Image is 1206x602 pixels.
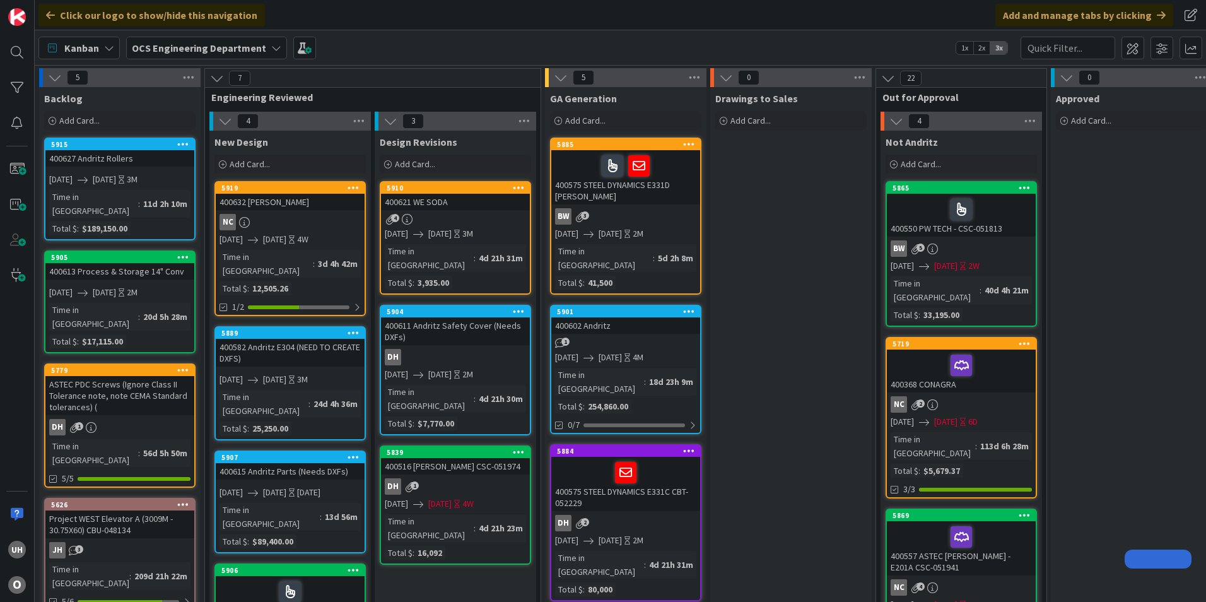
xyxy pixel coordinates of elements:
div: 5884400575 STEEL DYNAMICS E331C CBT-052229 [551,446,700,511]
div: 5869 [893,511,1036,520]
div: 113d 6h 28m [977,439,1032,453]
span: [DATE] [599,534,622,547]
span: [DATE] [891,415,914,428]
span: Out for Approval [882,91,1031,103]
div: $189,150.00 [79,221,131,235]
div: 3M [127,173,138,186]
span: : [129,569,131,583]
div: Total $ [49,334,77,348]
div: 5d 2h 8m [655,251,696,265]
span: Backlog [44,92,83,105]
span: 1 [561,338,570,346]
div: 3d 4h 42m [315,257,361,271]
input: Quick Filter... [1021,37,1115,59]
div: 400557 ASTEC [PERSON_NAME] - E201A CSC-051941 [887,521,1036,575]
div: 5719 [887,338,1036,350]
span: [DATE] [93,173,116,186]
div: DH [385,349,401,365]
span: : [138,310,140,324]
div: Time in [GEOGRAPHIC_DATA] [49,439,138,467]
div: 400516 [PERSON_NAME] CSC-051974 [381,458,530,475]
div: 400575 STEEL DYNAMICS E331C CBT-052229 [551,457,700,511]
span: : [918,308,920,322]
div: Time in [GEOGRAPHIC_DATA] [555,244,653,272]
div: Total $ [385,546,413,560]
div: Time in [GEOGRAPHIC_DATA] [385,385,474,413]
span: 3x [990,42,1007,54]
div: 4M [633,351,643,364]
span: : [320,510,322,524]
div: DH [385,478,401,495]
div: 5626 [45,499,194,511]
div: [DATE] [297,486,320,499]
div: Total $ [220,281,247,295]
div: 5907 [216,452,365,463]
div: 5915 [45,139,194,150]
div: 400368 CONAGRA [887,350,1036,392]
div: 13d 56m [322,510,361,524]
div: 5904400611 Andritz Safety Cover (Needs DXFs) [381,306,530,345]
div: 5779 [51,366,194,375]
span: 4 [391,214,399,222]
div: Total $ [220,534,247,548]
span: [DATE] [599,351,622,364]
span: 1x [956,42,973,54]
div: O [8,576,26,594]
div: BW [891,240,907,257]
div: Time in [GEOGRAPHIC_DATA] [49,190,138,218]
span: 4 [916,582,925,591]
div: JH [45,542,194,558]
div: 33,195.00 [920,308,963,322]
span: [DATE] [599,227,622,240]
span: : [247,281,249,295]
div: Total $ [220,422,247,435]
span: GA Generation [550,92,617,105]
div: $7,770.00 [414,416,457,430]
div: 5839 [387,448,530,457]
span: 4 [908,114,930,129]
span: Add Card... [730,115,771,126]
span: 5 [916,244,925,252]
b: OCS Engineering Department [132,42,266,54]
div: 5626 [51,500,194,509]
span: Add Card... [565,115,606,126]
span: Add Card... [901,158,941,170]
span: [DATE] [555,351,578,364]
div: 18d 23h 9m [646,375,696,389]
div: 5915 [51,140,194,149]
div: 5910 [387,184,530,192]
div: 5901400602 Andritz [551,306,700,334]
span: [DATE] [93,286,116,299]
div: 400621 WE SODA [381,194,530,210]
span: [DATE] [428,368,452,381]
div: 5889 [216,328,365,339]
span: New Design [214,136,268,148]
span: [DATE] [555,227,578,240]
div: 5906 [216,565,365,576]
span: 22 [900,71,922,86]
div: 5839 [381,447,530,458]
div: 5889400582 Andritz E304 (NEED TO CREATE DXFS) [216,328,365,367]
div: 5626Project WEST Elevator A (3009M - 30.75X60) CBU-048134 [45,499,194,538]
span: : [413,416,414,430]
div: Project WEST Elevator A (3009M - 30.75X60) CBU-048134 [45,511,194,538]
span: [DATE] [220,486,243,499]
div: 5919 [216,182,365,194]
span: Add Card... [230,158,270,170]
div: DH [381,349,530,365]
span: [DATE] [385,227,408,240]
div: 5905400613 Process & Storage 14" Conv [45,252,194,280]
span: [DATE] [934,259,957,273]
div: 5869400557 ASTEC [PERSON_NAME] - E201A CSC-051941 [887,510,1036,575]
span: : [413,276,414,290]
div: 5904 [387,307,530,316]
span: : [644,375,646,389]
div: Total $ [555,276,583,290]
span: 2x [973,42,990,54]
span: : [644,558,646,572]
span: [DATE] [428,227,452,240]
div: NC [891,579,907,596]
a: 5865400550 PW TECH - CSC-051813BW[DATE][DATE]2WTime in [GEOGRAPHIC_DATA]:40d 4h 21mTotal $:33,195.00 [886,181,1037,327]
div: BW [887,240,1036,257]
div: 5719400368 CONAGRA [887,338,1036,392]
